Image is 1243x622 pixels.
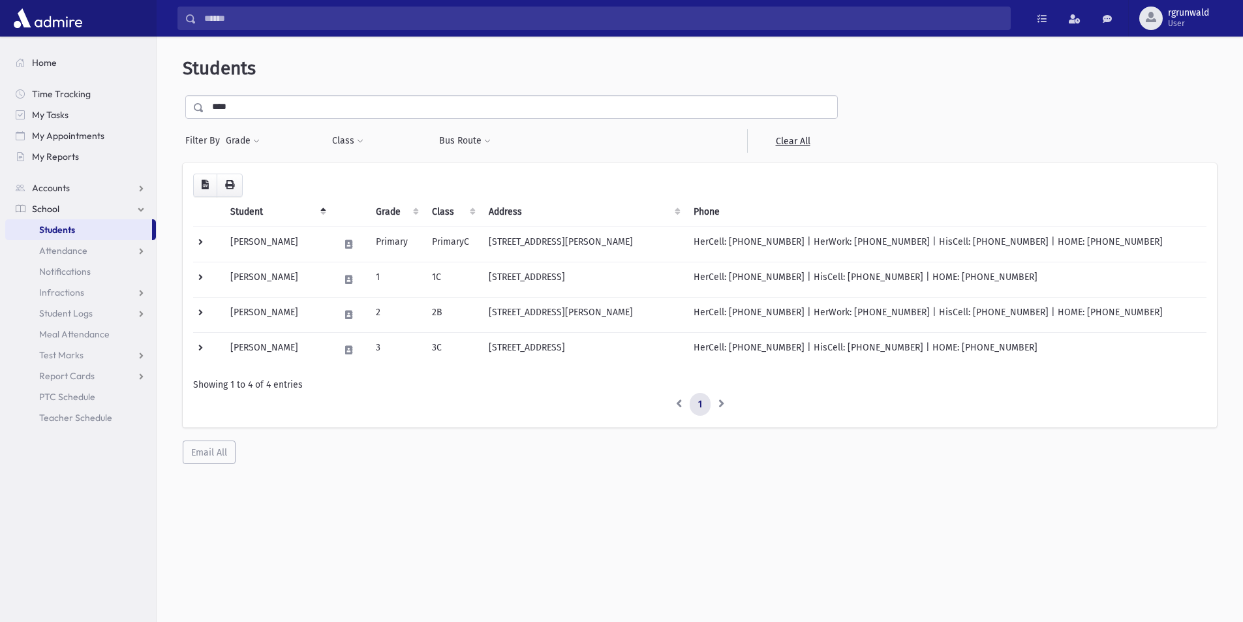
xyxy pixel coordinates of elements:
[5,219,152,240] a: Students
[368,197,424,227] th: Grade: activate to sort column ascending
[193,378,1206,392] div: Showing 1 to 4 of 4 entries
[193,174,217,197] button: CSV
[10,5,85,31] img: AdmirePro
[225,129,260,153] button: Grade
[5,282,156,303] a: Infractions
[368,262,424,297] td: 1
[438,129,491,153] button: Bus Route
[686,332,1206,367] td: HerCell: [PHONE_NUMBER] | HisCell: [PHONE_NUMBER] | HOME: [PHONE_NUMBER]
[5,125,156,146] a: My Appointments
[5,178,156,198] a: Accounts
[368,297,424,332] td: 2
[223,226,331,262] td: [PERSON_NAME]
[39,349,84,361] span: Test Marks
[5,303,156,324] a: Student Logs
[747,129,838,153] a: Clear All
[424,262,481,297] td: 1C
[39,391,95,403] span: PTC Schedule
[690,393,711,416] a: 1
[39,266,91,277] span: Notifications
[481,226,686,262] td: [STREET_ADDRESS][PERSON_NAME]
[5,146,156,167] a: My Reports
[39,370,95,382] span: Report Cards
[686,197,1206,227] th: Phone
[196,7,1010,30] input: Search
[5,345,156,365] a: Test Marks
[183,57,256,79] span: Students
[5,365,156,386] a: Report Cards
[183,441,236,464] button: Email All
[1168,8,1209,18] span: rgrunwald
[686,297,1206,332] td: HerCell: [PHONE_NUMBER] | HerWork: [PHONE_NUMBER] | HisCell: [PHONE_NUMBER] | HOME: [PHONE_NUMBER]
[481,197,686,227] th: Address: activate to sort column ascending
[686,226,1206,262] td: HerCell: [PHONE_NUMBER] | HerWork: [PHONE_NUMBER] | HisCell: [PHONE_NUMBER] | HOME: [PHONE_NUMBER]
[223,262,331,297] td: [PERSON_NAME]
[32,57,57,69] span: Home
[5,407,156,428] a: Teacher Schedule
[686,262,1206,297] td: HerCell: [PHONE_NUMBER] | HisCell: [PHONE_NUMBER] | HOME: [PHONE_NUMBER]
[1168,18,1209,29] span: User
[217,174,243,197] button: Print
[481,297,686,332] td: [STREET_ADDRESS][PERSON_NAME]
[39,328,110,340] span: Meal Attendance
[5,198,156,219] a: School
[39,224,75,236] span: Students
[32,151,79,163] span: My Reports
[5,386,156,407] a: PTC Schedule
[5,261,156,282] a: Notifications
[39,307,93,319] span: Student Logs
[481,332,686,367] td: [STREET_ADDRESS]
[32,182,70,194] span: Accounts
[331,129,364,153] button: Class
[5,240,156,261] a: Attendance
[32,88,91,100] span: Time Tracking
[424,297,481,332] td: 2B
[185,134,225,148] span: Filter By
[368,226,424,262] td: Primary
[223,332,331,367] td: [PERSON_NAME]
[5,324,156,345] a: Meal Attendance
[32,109,69,121] span: My Tasks
[39,412,112,424] span: Teacher Schedule
[481,262,686,297] td: [STREET_ADDRESS]
[5,84,156,104] a: Time Tracking
[368,332,424,367] td: 3
[424,332,481,367] td: 3C
[5,52,156,73] a: Home
[424,226,481,262] td: PrimaryC
[223,297,331,332] td: [PERSON_NAME]
[424,197,481,227] th: Class: activate to sort column ascending
[32,130,104,142] span: My Appointments
[5,104,156,125] a: My Tasks
[32,203,59,215] span: School
[39,245,87,257] span: Attendance
[39,287,84,298] span: Infractions
[223,197,331,227] th: Student: activate to sort column descending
